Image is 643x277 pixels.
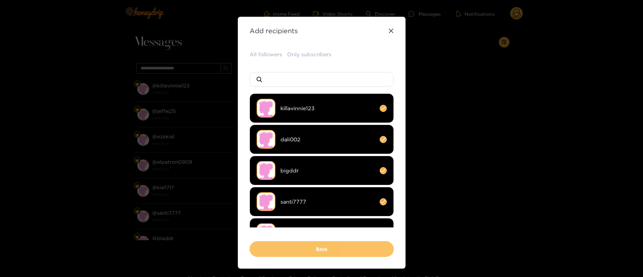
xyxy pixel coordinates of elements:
[257,161,275,180] img: no-avatar.png
[257,192,275,211] img: no-avatar.png
[250,241,394,257] button: Back
[280,136,375,143] span: dali002
[280,105,375,112] span: killavinnie123
[257,223,275,242] img: no-avatar.png
[250,27,298,34] strong: Add recipients
[257,130,275,149] img: no-avatar.png
[287,51,331,58] button: Only subscribers
[257,99,275,118] img: no-avatar.png
[250,51,282,58] button: All followers
[280,198,375,206] span: santi7777
[280,167,375,175] span: bigddr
